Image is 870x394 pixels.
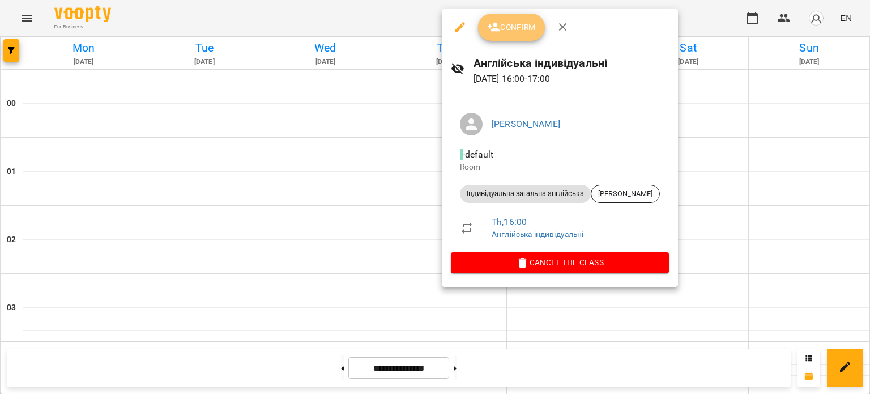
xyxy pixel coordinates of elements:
span: Cancel the class [460,256,660,269]
p: Room [460,162,660,173]
h6: Англійська індивідуальні [474,54,669,72]
p: [DATE] 16:00 - 17:00 [474,72,669,86]
a: [PERSON_NAME] [492,118,560,129]
span: Confirm [487,20,536,34]
a: Th , 16:00 [492,217,527,227]
button: Confirm [478,14,545,41]
a: Англійська індивідуальні [492,230,584,239]
span: [PERSON_NAME] [591,189,659,199]
span: - default [460,149,496,160]
span: Індивідуальна загальна англійська [460,189,591,199]
div: [PERSON_NAME] [591,185,660,203]
button: Cancel the class [451,252,669,273]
